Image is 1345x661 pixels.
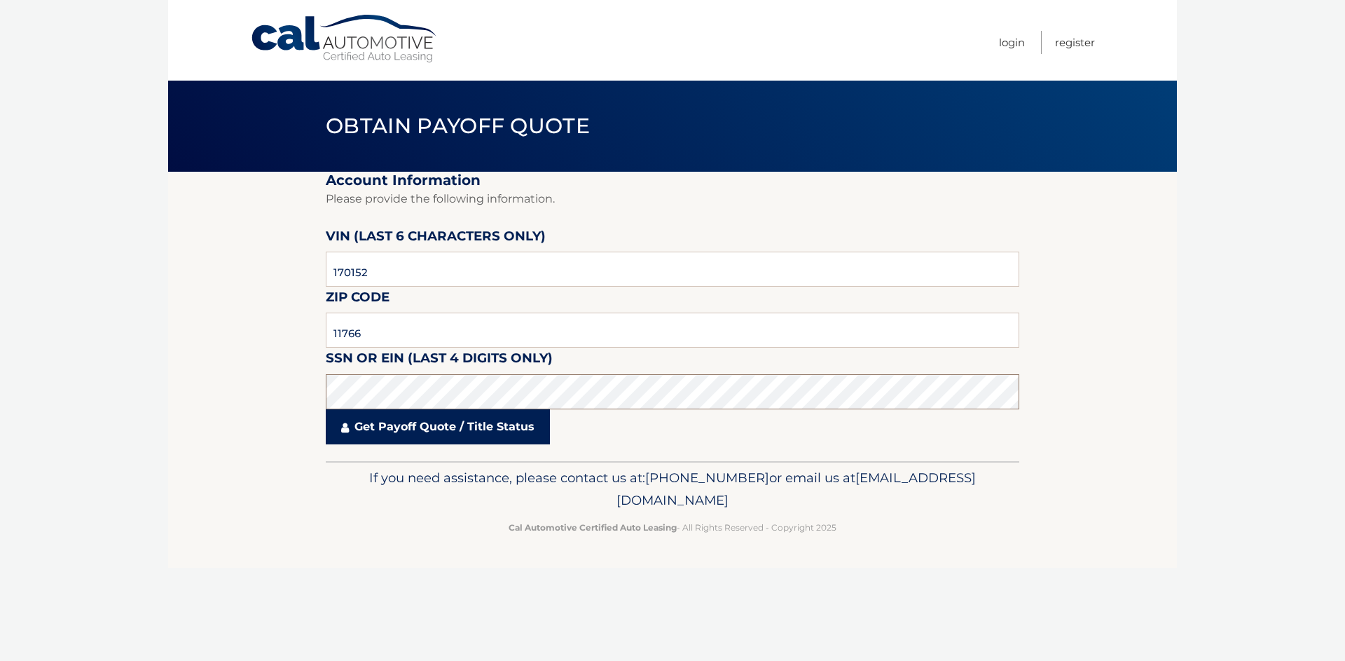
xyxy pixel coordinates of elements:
a: Cal Automotive [250,14,439,64]
p: If you need assistance, please contact us at: or email us at [335,467,1010,512]
span: [PHONE_NUMBER] [645,470,769,486]
label: VIN (last 6 characters only) [326,226,546,252]
h2: Account Information [326,172,1019,189]
strong: Cal Automotive Certified Auto Leasing [509,522,677,533]
a: Login [999,31,1025,54]
a: Get Payoff Quote / Title Status [326,409,550,444]
label: Zip Code [326,287,389,313]
a: Register [1055,31,1095,54]
label: SSN or EIN (last 4 digits only) [326,348,553,374]
span: Obtain Payoff Quote [326,113,590,139]
p: Please provide the following information. [326,189,1019,209]
p: - All Rights Reserved - Copyright 2025 [335,520,1010,535]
